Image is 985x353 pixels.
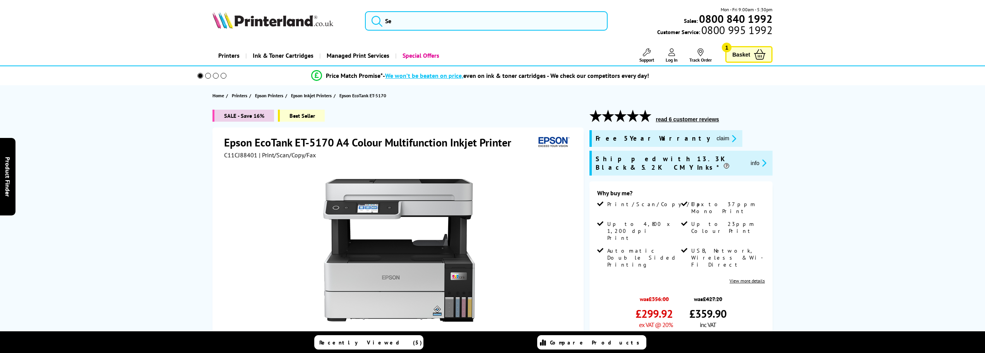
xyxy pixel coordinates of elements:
a: Compare Products [537,335,646,350]
span: Product Finder [4,157,12,196]
span: Compare Products [550,339,644,346]
a: Recently Viewed (5) [314,335,423,350]
span: 1 [722,43,731,52]
a: Basket 1 [725,46,773,63]
span: Recently Viewed (5) [319,339,422,346]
